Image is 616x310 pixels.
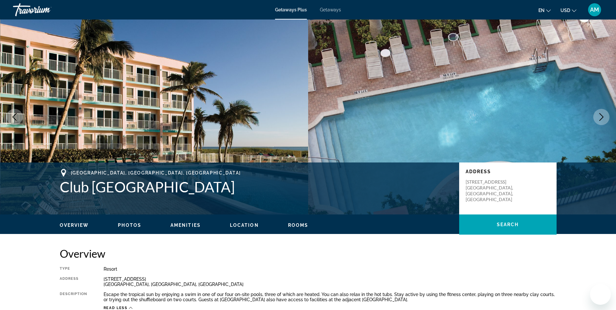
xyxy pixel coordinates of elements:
[320,7,341,12] a: Getaways
[60,247,557,260] h2: Overview
[104,266,557,272] div: Resort
[466,169,550,174] p: Address
[586,3,603,17] button: User Menu
[60,222,89,228] button: Overview
[6,109,23,125] button: Previous image
[288,222,308,228] button: Rooms
[60,178,453,195] h1: Club [GEOGRAPHIC_DATA]
[60,292,87,302] div: Description
[590,6,599,13] span: AM
[560,6,576,15] button: Change currency
[538,6,551,15] button: Change language
[230,222,259,228] button: Location
[590,284,611,305] iframe: Button to launch messaging window
[170,222,201,228] button: Amenities
[538,8,545,13] span: en
[593,109,610,125] button: Next image
[275,7,307,12] a: Getaways Plus
[466,179,518,202] p: [STREET_ADDRESS] [GEOGRAPHIC_DATA], [GEOGRAPHIC_DATA], [GEOGRAPHIC_DATA]
[71,170,241,175] span: [GEOGRAPHIC_DATA], [GEOGRAPHIC_DATA], [GEOGRAPHIC_DATA]
[118,222,141,228] button: Photos
[497,222,519,227] span: Search
[60,277,87,287] div: Address
[104,277,557,287] div: [STREET_ADDRESS] [GEOGRAPHIC_DATA], [GEOGRAPHIC_DATA], [GEOGRAPHIC_DATA]
[104,306,128,310] span: Read less
[560,8,570,13] span: USD
[104,292,557,302] div: Escape the tropical sun by enjoying a swim in one of our four on-site pools, three of which are h...
[13,1,78,18] a: Travorium
[60,266,87,272] div: Type
[459,214,557,235] button: Search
